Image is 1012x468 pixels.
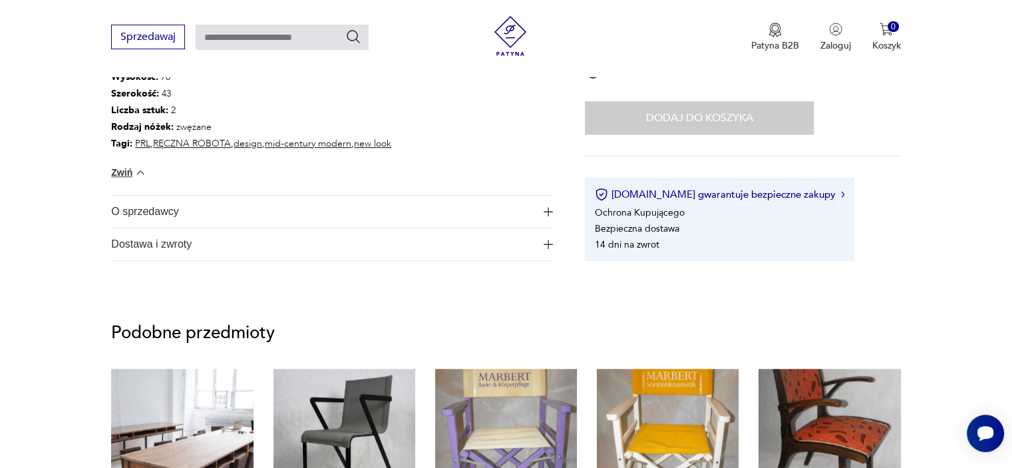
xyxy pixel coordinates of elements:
img: Patyna - sklep z meblami i dekoracjami vintage [490,16,530,56]
b: Rodzaj nóżek : [111,120,174,133]
img: Ikona plusa [544,207,553,216]
img: Ikona medalu [768,23,782,37]
a: design [234,137,262,150]
button: Szukaj [345,29,361,45]
button: Zwiń [111,166,146,179]
a: PRL [135,137,150,150]
a: new look [354,137,391,150]
img: Ikona plusa [544,240,553,249]
p: Podobne przedmioty [111,325,900,341]
button: [DOMAIN_NAME] gwarantuje bezpieczne zakupy [595,188,844,201]
button: Ikona plusaO sprzedawcy [111,196,553,228]
p: , , , , [111,136,391,152]
img: Ikona certyfikatu [595,188,608,201]
button: 0Koszyk [872,23,901,52]
span: O sprzedawcy [111,196,534,228]
button: Sprzedawaj [111,25,185,49]
a: Sprzedawaj [111,33,185,43]
iframe: Smartsupp widget button [967,415,1004,452]
a: RĘCZNA ROBOTA [153,137,231,150]
li: Ochrona Kupującego [595,206,685,219]
li: 14 dni na zwrot [595,238,659,251]
span: Dostawa i zwroty [111,228,534,260]
div: 0 [888,21,899,33]
li: Bezpieczna dostawa [595,222,679,235]
p: zwężane [111,119,391,136]
button: Patyna B2B [751,23,799,52]
b: Wysokość : [111,71,158,83]
p: Patyna B2B [751,39,799,52]
a: mid-century modern [265,137,351,150]
button: Ikona plusaDostawa i zwroty [111,228,553,260]
img: Ikonka użytkownika [829,23,842,36]
img: Ikona strzałki w prawo [841,191,845,198]
button: Zaloguj [820,23,851,52]
b: Liczba sztuk : [111,104,168,117]
p: 78 [111,69,391,86]
p: 43 [111,86,391,103]
p: 2 [111,103,391,119]
b: Szerokość : [111,87,159,100]
a: Ikona medaluPatyna B2B [751,23,799,52]
p: Zaloguj [820,39,851,52]
img: chevron down [134,166,147,179]
img: Ikona koszyka [880,23,893,36]
b: Tagi: [111,137,132,150]
p: Koszyk [872,39,901,52]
